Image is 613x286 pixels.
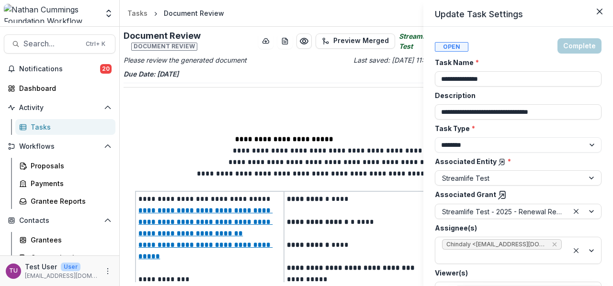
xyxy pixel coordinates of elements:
[435,223,596,233] label: Assignee(s)
[435,156,596,166] label: Associated Entity
[435,90,596,100] label: Description
[592,4,607,19] button: Close
[435,189,596,200] label: Associated Grant
[435,268,596,278] label: Viewer(s)
[551,240,558,249] div: Remove Chindaly <chindaly@streamlifeconsulting.org> (chindaly@streamlifeconsulting.org)
[435,42,468,52] span: Open
[570,206,582,217] div: Clear selected options
[557,38,602,54] button: Complete
[435,123,596,133] label: Task Type
[570,245,582,256] div: Clear selected options
[446,241,548,248] span: Chindaly <[EMAIL_ADDRESS][DOMAIN_NAME]> ([EMAIL_ADDRESS][DOMAIN_NAME])
[435,57,596,67] label: Task Name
